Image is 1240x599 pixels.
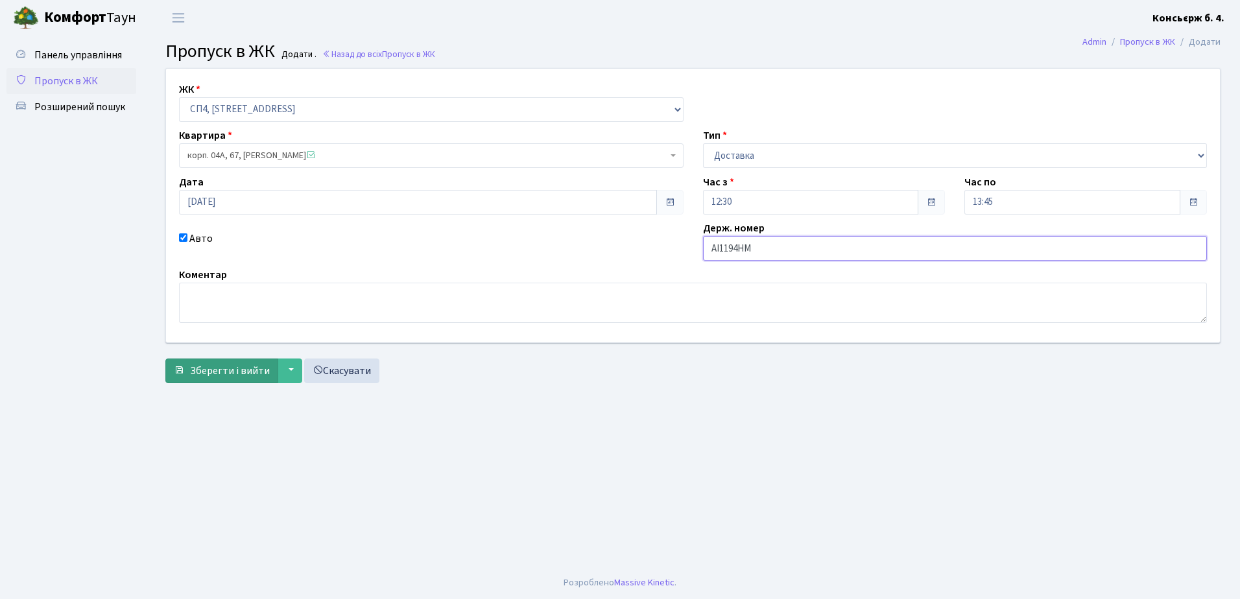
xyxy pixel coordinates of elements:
span: Пропуск в ЖК [165,38,275,64]
img: logo.png [13,5,39,31]
label: Квартира [179,128,232,143]
label: Держ. номер [703,220,765,236]
label: Дата [179,174,204,190]
small: Додати . [279,49,316,60]
label: ЖК [179,82,200,97]
button: Переключити навігацію [162,7,195,29]
label: Час з [703,174,734,190]
span: Розширений пошук [34,100,125,114]
li: Додати [1175,35,1221,49]
a: Скасувати [304,358,379,383]
label: Час по [964,174,996,190]
a: Admin [1082,35,1106,49]
a: Пропуск в ЖК [6,68,136,94]
b: Комфорт [44,7,106,28]
a: Панель управління [6,42,136,68]
a: Massive Kinetic [614,576,674,589]
span: Таун [44,7,136,29]
div: Розроблено . [564,576,676,590]
a: Консьєрж б. 4. [1152,10,1224,26]
b: Консьєрж б. 4. [1152,11,1224,25]
label: Авто [189,231,213,246]
nav: breadcrumb [1063,29,1240,56]
label: Коментар [179,267,227,283]
span: корп. 04А, 67, Олюнін Сергій Анатолійович <span class='la la-check-square text-success'></span> [187,149,667,162]
input: АА1234АА [703,236,1208,261]
span: Пропуск в ЖК [382,48,435,60]
span: Зберегти і вийти [190,364,270,378]
label: Тип [703,128,727,143]
span: Пропуск в ЖК [34,74,98,88]
span: корп. 04А, 67, Олюнін Сергій Анатолійович <span class='la la-check-square text-success'></span> [179,143,684,168]
a: Назад до всіхПропуск в ЖК [322,48,435,60]
a: Пропуск в ЖК [1120,35,1175,49]
span: Панель управління [34,48,122,62]
a: Розширений пошук [6,94,136,120]
button: Зберегти і вийти [165,358,278,383]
